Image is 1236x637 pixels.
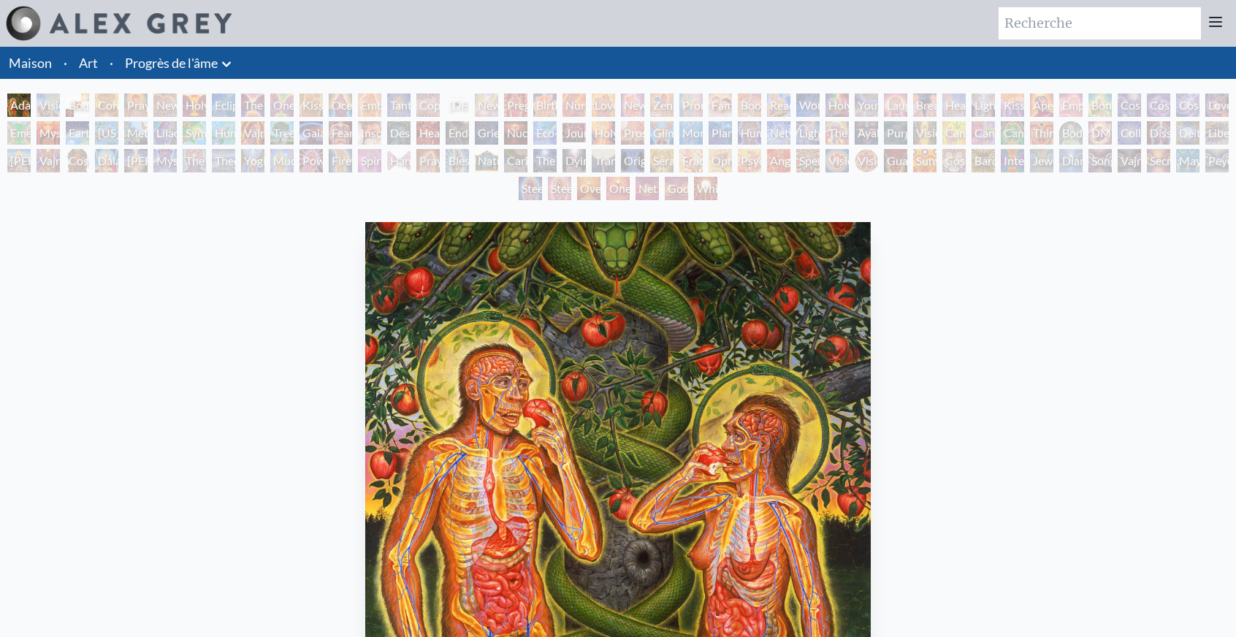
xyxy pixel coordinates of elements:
div: Mystic Eye [153,149,177,172]
div: Caring [504,149,527,172]
div: Cosmic Creativity [1118,94,1141,117]
div: Cosmic [DEMOGRAPHIC_DATA] [66,149,89,172]
div: Vajra Guru [37,149,60,172]
div: Oversoul [577,177,600,200]
div: Metamorphosis [124,121,148,145]
div: Tree & Person [270,121,294,145]
div: Cosmic Elf [942,149,966,172]
div: The Soul Finds It's Way [533,149,557,172]
font: · [110,55,113,71]
div: Holy Family [825,94,849,117]
div: Steeplehead 1 [519,177,542,200]
div: Love is a Cosmic Force [1205,94,1229,117]
a: Art [79,53,98,73]
div: Net of Being [636,177,659,200]
div: Emerald Grail [7,121,31,145]
div: Planetary Prayers [709,121,732,145]
div: Wonder [796,94,820,117]
div: Mudra [270,149,294,172]
div: Eco-Atlas [533,121,557,145]
div: Lightworker [796,121,820,145]
div: Headache [416,121,440,145]
div: The Kiss [241,94,264,117]
div: Boo-boo [738,94,761,117]
div: Theologue [212,149,235,172]
a: Progrès de l'âme [125,53,218,73]
div: Liberation Through Seeing [1205,121,1229,145]
div: Pregnancy [504,94,527,117]
div: Cosmic Artist [1147,94,1170,117]
div: Blessing Hand [446,149,469,172]
div: Spectral Lotus [796,149,820,172]
div: Birth [533,94,557,117]
div: Vision Crystal Tondo [855,149,878,172]
div: Seraphic Transport Docking on the Third Eye [650,149,674,172]
div: Lilacs [153,121,177,145]
input: Recherche [999,7,1201,39]
div: Laughing Man [884,94,907,117]
div: Adam & Eve [7,94,31,117]
div: Deities & Demons Drinking from the Milky Pool [1176,121,1199,145]
div: Vajra Horse [241,121,264,145]
div: Holy Fire [592,121,615,145]
div: DMT - The Spirit Molecule [1088,121,1112,145]
div: Transfiguration [592,149,615,172]
div: Eclipse [212,94,235,117]
div: Young & Old [855,94,878,117]
div: Sunyata [913,149,936,172]
div: Mysteriosa 2 [37,121,60,145]
div: Embracing [358,94,381,117]
div: One Taste [270,94,294,117]
div: Purging [884,121,907,145]
div: Ayahuasca Visitation [855,121,878,145]
div: Jewel Being [1030,149,1053,172]
div: Breathing [913,94,936,117]
div: Dying [562,149,586,172]
div: Lightweaver [972,94,995,117]
div: Peyote Being [1205,149,1229,172]
div: Interbeing [1001,149,1024,172]
div: Third Eye Tears of Joy [1030,121,1053,145]
div: Dissectional Art for Tool's Lateralus CD [1147,121,1170,145]
div: Song of Vajra Being [1088,149,1112,172]
font: · [64,55,67,71]
div: Earth Energies [66,121,89,145]
div: Fear [329,121,352,145]
div: New Family [621,94,644,117]
div: Newborn [475,94,498,117]
div: Original Face [621,149,644,172]
div: Symbiosis: Gall Wasp & Oak Tree [183,121,206,145]
div: Copulating [416,94,440,117]
div: Praying Hands [416,149,440,172]
div: New Man New Woman [153,94,177,117]
font: Art [79,55,98,71]
div: One [606,177,630,200]
div: Cosmic Lovers [1176,94,1199,117]
div: [PERSON_NAME] [124,149,148,172]
div: Gaia [300,121,323,145]
div: Nature of Mind [475,149,498,172]
div: Tantra [387,94,411,117]
font: Progrès de l'âme [125,55,218,71]
div: Grieving [475,121,498,145]
div: Monochord [679,121,703,145]
div: Holy Grail [183,94,206,117]
div: [DEMOGRAPHIC_DATA] Embryo [446,94,469,117]
div: Psychomicrograph of a Fractal Paisley Cherub Feather Tip [738,149,761,172]
div: Ophanic Eyelash [709,149,732,172]
div: Nursing [562,94,586,117]
div: Godself [665,177,688,200]
div: Aperture [1030,94,1053,117]
div: Love Circuit [592,94,615,117]
div: Kiss of the [MEDICAL_DATA] [1001,94,1024,117]
div: Power to the Peaceful [300,149,323,172]
div: Mayan Being [1176,149,1199,172]
div: Dalai Lama [95,149,118,172]
div: Bardo Being [972,149,995,172]
div: Promise [679,94,703,117]
div: Yogi & the Möbius Sphere [241,149,264,172]
div: Angel Skin [767,149,790,172]
div: Vajra Being [1118,149,1141,172]
div: Body/Mind as a Vibratory Field of Energy [1059,121,1083,145]
div: Insomnia [358,121,381,145]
